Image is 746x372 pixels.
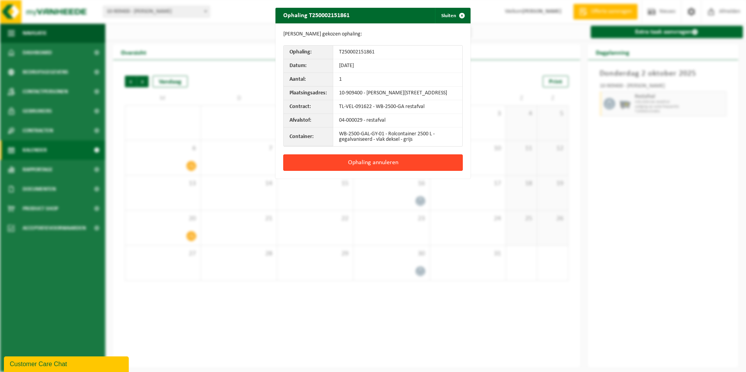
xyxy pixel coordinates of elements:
td: [DATE] [333,59,462,73]
th: Container: [284,128,333,146]
button: Ophaling annuleren [283,154,463,171]
td: 1 [333,73,462,87]
p: [PERSON_NAME] gekozen ophaling: [283,31,463,37]
h2: Ophaling T250002151861 [275,8,357,23]
td: 04-000029 - restafval [333,114,462,128]
td: TL-VEL-091622 - WB-2500-GA restafval [333,100,462,114]
th: Contract: [284,100,333,114]
th: Plaatsingsadres: [284,87,333,100]
td: 10-909400 - [PERSON_NAME][STREET_ADDRESS] [333,87,462,100]
button: Sluiten [435,8,470,23]
td: WB-2500-GAL-GY-01 - Rolcontainer 2500 L - gegalvaniseerd - vlak deksel - grijs [333,128,462,146]
iframe: chat widget [4,355,130,372]
th: Afvalstof: [284,114,333,128]
th: Aantal: [284,73,333,87]
th: Ophaling: [284,46,333,59]
th: Datum: [284,59,333,73]
td: T250002151861 [333,46,462,59]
